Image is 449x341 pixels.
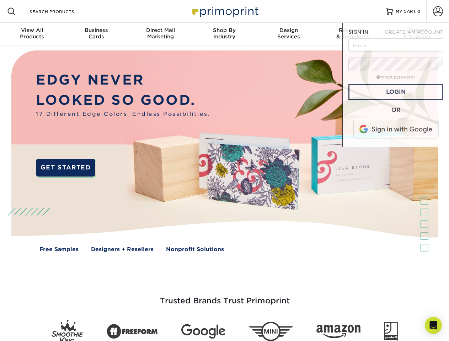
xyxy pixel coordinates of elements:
[316,325,360,339] img: Amazon
[91,245,154,254] a: Designers + Resellers
[348,106,443,114] div: OR
[257,27,321,33] span: Design
[36,70,210,90] p: EDGY NEVER
[36,159,95,177] a: GET STARTED
[2,319,60,339] iframe: Google Customer Reviews
[384,322,398,341] img: Goodwill
[425,317,442,334] div: Open Intercom Messenger
[321,27,385,33] span: Resources
[189,4,260,19] img: Primoprint
[181,324,225,339] img: Google
[321,23,385,45] a: Resources& Templates
[396,9,416,15] span: MY CART
[257,27,321,40] div: Services
[17,279,433,314] h3: Trusted Brands Trust Primoprint
[128,27,192,40] div: Marketing
[348,38,443,52] input: Email
[192,27,256,40] div: Industry
[376,75,415,80] a: forgot password?
[257,23,321,45] a: DesignServices
[29,7,98,16] input: SEARCH PRODUCTS.....
[192,23,256,45] a: Shop ByIndustry
[64,23,128,45] a: BusinessCards
[39,245,79,254] a: Free Samples
[128,27,192,33] span: Direct Mail
[417,9,421,14] span: 0
[128,23,192,45] a: Direct MailMarketing
[166,245,224,254] a: Nonprofit Solutions
[348,84,443,100] a: Login
[64,27,128,33] span: Business
[64,27,128,40] div: Cards
[321,27,385,40] div: & Templates
[348,29,368,35] span: SIGN IN
[192,27,256,33] span: Shop By
[36,90,210,110] p: LOOKED SO GOOD.
[385,29,443,35] span: CREATE AN ACCOUNT
[36,110,210,118] span: 17 Different Edge Colors. Endless Possibilities.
